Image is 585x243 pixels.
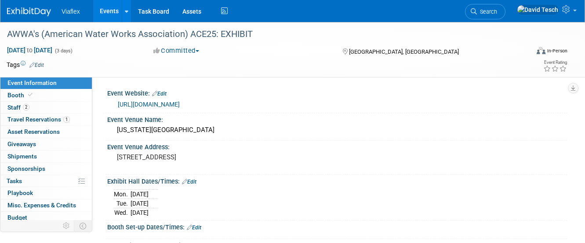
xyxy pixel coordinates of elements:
td: Wed. [114,208,131,217]
span: Event Information [7,79,57,86]
div: AWWA's (American Water Works Association) ACE25: EXHIBIT [4,26,520,42]
div: Event Format [485,46,567,59]
td: [DATE] [131,208,149,217]
img: David Tesch [517,5,559,15]
td: Personalize Event Tab Strip [59,220,74,232]
span: Viaflex [62,8,80,15]
a: Asset Reservations [0,126,92,138]
a: Booth [0,89,92,101]
div: Exhibit Hall Dates/Times: [107,175,567,186]
img: Format-Inperson.png [537,47,545,54]
i: Booth reservation complete [28,92,33,97]
a: Giveaways [0,138,92,150]
a: Tasks [0,175,92,187]
span: Asset Reservations [7,128,60,135]
div: Booth Set-up Dates/Times: [107,221,567,232]
span: (3 days) [54,48,73,54]
a: Sponsorships [0,163,92,175]
td: [DATE] [131,199,149,208]
a: Edit [187,225,201,231]
a: Edit [182,179,196,185]
div: Event Venue Name: [107,113,567,124]
span: Sponsorships [7,165,45,172]
span: to [25,47,34,54]
span: Misc. Expenses & Credits [7,202,76,209]
a: Travel Reservations1 [0,114,92,125]
a: Edit [152,91,167,97]
a: Budget [0,212,92,224]
span: 2 [23,104,29,110]
div: Event Venue Address: [107,140,567,151]
span: 1 [63,116,70,123]
span: Booth [7,92,34,99]
td: Mon. [114,190,131,199]
a: Playbook [0,187,92,199]
div: Event Rating [543,60,567,65]
a: Edit [29,62,44,68]
div: [US_STATE][GEOGRAPHIC_DATA] [114,123,561,137]
span: Staff [7,104,29,111]
span: Giveaways [7,140,36,147]
pre: [STREET_ADDRESS] [117,153,289,161]
span: Budget [7,214,27,221]
span: Search [477,8,497,15]
a: Event Information [0,77,92,89]
td: Toggle Event Tabs [74,220,92,232]
a: Search [465,4,505,19]
td: Tue. [114,199,131,208]
td: [DATE] [131,190,149,199]
a: Misc. Expenses & Credits [0,199,92,211]
img: ExhibitDay [7,7,51,16]
span: [GEOGRAPHIC_DATA], [GEOGRAPHIC_DATA] [349,48,459,55]
a: Staff2 [0,102,92,114]
span: Playbook [7,189,33,196]
td: Tags [7,60,44,69]
div: Event Website: [107,87,567,98]
a: Shipments [0,151,92,162]
div: In-Person [547,48,567,54]
span: [DATE] [DATE] [7,46,53,54]
button: Committed [150,46,203,55]
span: Tasks [7,177,22,184]
span: Shipments [7,153,37,160]
span: Travel Reservations [7,116,70,123]
a: [URL][DOMAIN_NAME] [118,101,180,108]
